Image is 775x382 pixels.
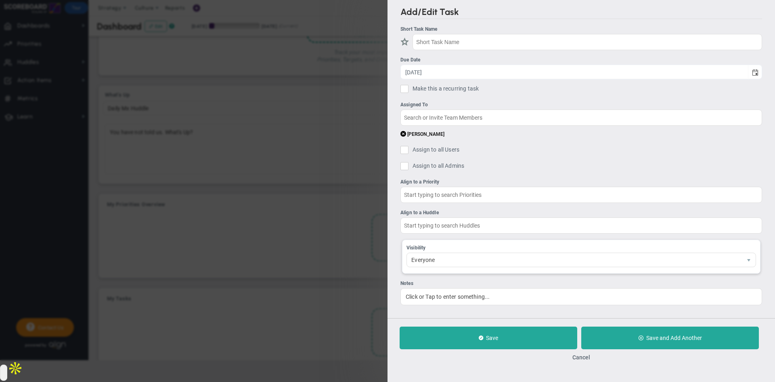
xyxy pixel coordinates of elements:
[400,288,762,305] div: Click or Tap to enter something...
[407,131,444,137] span: [PERSON_NAME]
[400,280,762,287] div: Notes
[581,327,759,349] button: Save and Add Another
[742,253,756,267] span: select
[400,327,577,349] button: Save
[413,34,762,50] input: Short Task Name
[400,178,762,186] div: Align to a Priority
[413,162,464,172] span: Assign to all Admins
[400,56,762,64] div: Due Date
[400,217,762,234] input: Start typing to search Huddles
[400,130,444,138] button: [PERSON_NAME]
[572,354,590,361] button: Cancel
[400,25,762,33] div: Short Task Name
[400,110,762,126] input: Search or Invite Team Members
[406,244,756,252] div: Visibility
[748,65,762,79] span: select
[413,146,459,156] span: Assign to all Users
[7,360,23,376] img: Apollo
[400,187,762,203] input: Start typing to search Priorities
[486,335,498,341] span: Save
[646,335,702,341] span: Save and Add Another
[400,101,762,109] div: Assigned To
[413,85,479,95] span: Make this a recurring task
[400,6,762,19] h2: Add/Edit Task
[407,253,742,267] span: Everyone
[400,209,762,217] div: Align to a Huddle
